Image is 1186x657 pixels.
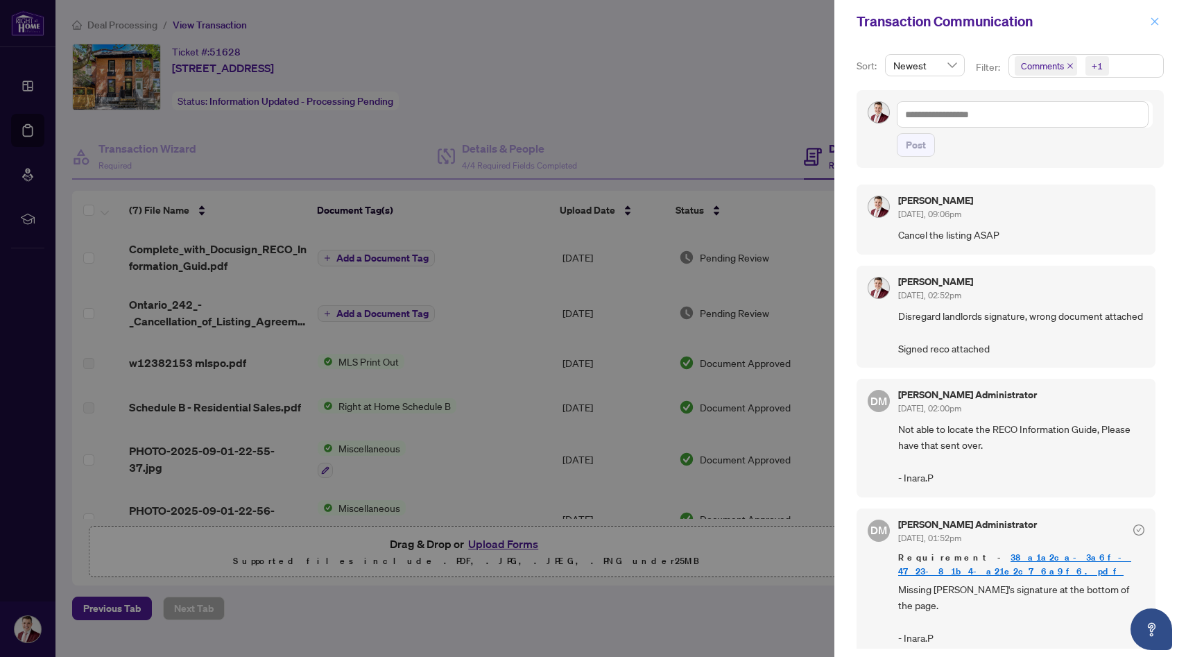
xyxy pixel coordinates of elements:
[857,11,1146,32] div: Transaction Communication
[897,133,935,157] button: Post
[868,102,889,123] img: Profile Icon
[1015,56,1077,76] span: Comments
[868,278,889,298] img: Profile Icon
[893,55,956,76] span: Newest
[870,393,887,409] span: DM
[898,196,973,205] h5: [PERSON_NAME]
[1131,608,1172,650] button: Open asap
[1067,62,1074,69] span: close
[898,277,973,287] h5: [PERSON_NAME]
[898,227,1144,243] span: Cancel the listing ASAP
[898,520,1037,529] h5: [PERSON_NAME] Administrator
[898,403,961,413] span: [DATE], 02:00pm
[1092,59,1103,73] div: +1
[898,209,961,219] span: [DATE], 09:06pm
[898,551,1144,579] span: Requirement -
[898,552,1131,577] a: 38a1a2ca-3a6f-4723-81b4-a21e2c76a9f6.pdf
[857,58,879,74] p: Sort:
[1133,524,1144,536] span: check-circle
[976,60,1002,75] p: Filter:
[898,390,1037,400] h5: [PERSON_NAME] Administrator
[868,196,889,217] img: Profile Icon
[1021,59,1064,73] span: Comments
[898,581,1144,647] span: Missing [PERSON_NAME]'s signature at the bottom of the page. - Inara.P
[898,308,1144,357] span: Disregard landlords signature, wrong document attached Signed reco attached
[898,290,961,300] span: [DATE], 02:52pm
[1150,17,1160,26] span: close
[898,533,961,543] span: [DATE], 01:52pm
[898,421,1144,486] span: Not able to locate the RECO Information Guide, Please have that sent over. - Inara.P
[870,522,887,538] span: DM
